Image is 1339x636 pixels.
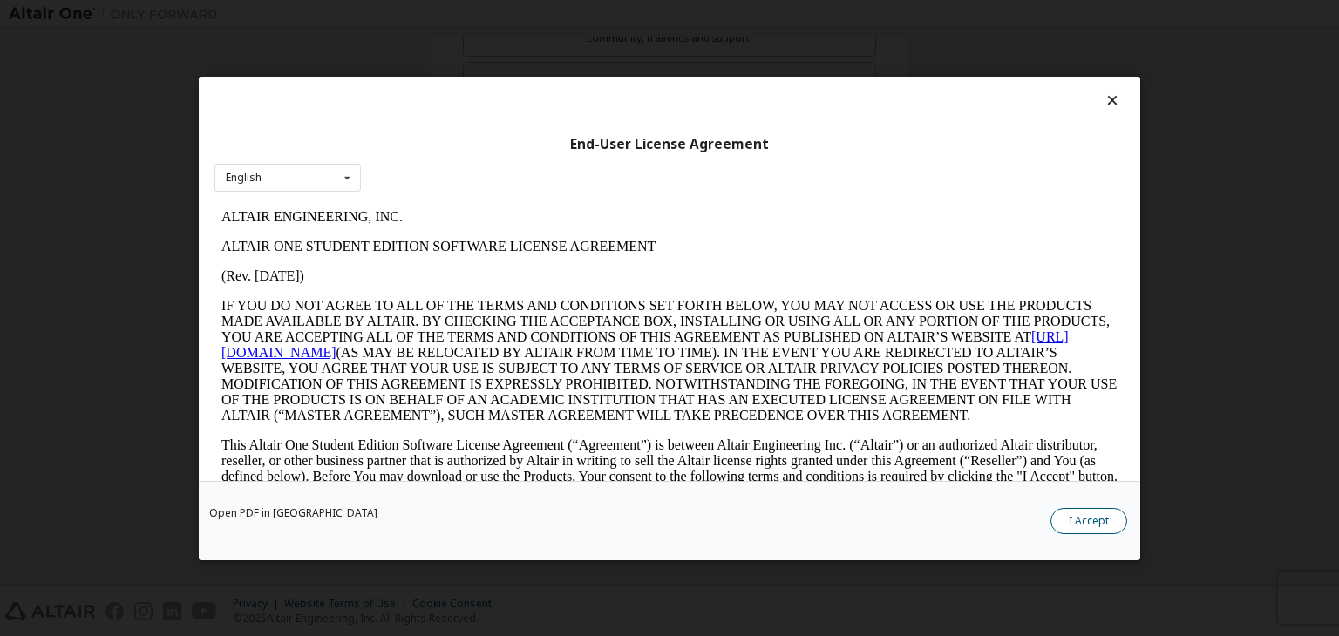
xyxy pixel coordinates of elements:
div: English [226,173,262,183]
div: End-User License Agreement [214,135,1125,152]
p: ALTAIR ONE STUDENT EDITION SOFTWARE LICENSE AGREEMENT [7,37,903,52]
p: ALTAIR ENGINEERING, INC. [7,7,903,23]
p: (Rev. [DATE]) [7,66,903,82]
button: I Accept [1050,508,1127,534]
p: IF YOU DO NOT AGREE TO ALL OF THE TERMS AND CONDITIONS SET FORTH BELOW, YOU MAY NOT ACCESS OR USE... [7,96,903,221]
p: This Altair One Student Edition Software License Agreement (“Agreement”) is between Altair Engine... [7,235,903,298]
a: [URL][DOMAIN_NAME] [7,127,854,158]
a: Open PDF in [GEOGRAPHIC_DATA] [209,508,377,518]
